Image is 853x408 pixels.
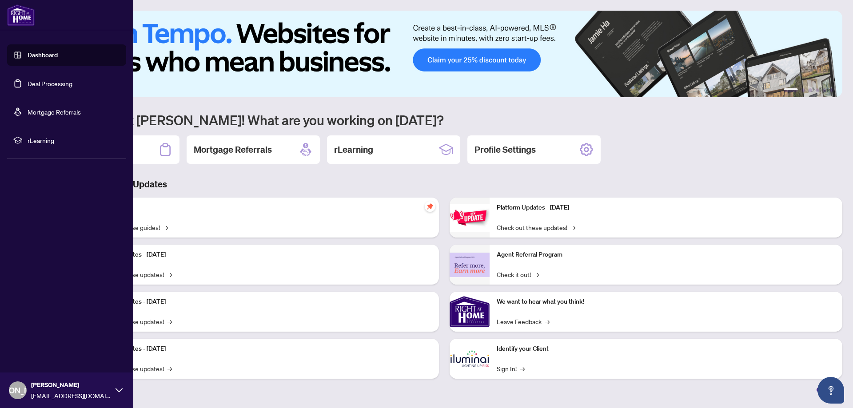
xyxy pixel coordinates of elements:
[450,253,490,277] img: Agent Referral Program
[46,11,842,97] img: Slide 0
[167,269,172,279] span: →
[784,88,798,92] button: 1
[163,222,168,232] span: →
[520,364,525,373] span: →
[194,143,272,156] h2: Mortgage Referrals
[28,135,120,145] span: rLearning
[816,88,819,92] button: 4
[497,317,550,326] a: Leave Feedback→
[46,178,842,190] h3: Brokerage & Industry Updates
[31,380,111,390] span: [PERSON_NAME]
[450,339,490,379] img: Identify your Client
[817,377,844,404] button: Open asap
[31,391,111,400] span: [EMAIL_ADDRESS][DOMAIN_NAME]
[425,201,435,212] span: pushpin
[497,203,835,213] p: Platform Updates - [DATE]
[497,344,835,354] p: Identify your Client
[93,344,432,354] p: Platform Updates - [DATE]
[93,297,432,307] p: Platform Updates - [DATE]
[571,222,575,232] span: →
[28,79,72,87] a: Deal Processing
[809,88,812,92] button: 3
[497,250,835,260] p: Agent Referral Program
[497,222,575,232] a: Check out these updates!→
[474,143,536,156] h2: Profile Settings
[801,88,805,92] button: 2
[497,297,835,307] p: We want to hear what you think!
[830,88,833,92] button: 6
[497,364,525,373] a: Sign In!→
[46,111,842,128] h1: Welcome back [PERSON_NAME]! What are you working on [DATE]?
[823,88,826,92] button: 5
[545,317,550,326] span: →
[28,108,81,116] a: Mortgage Referrals
[28,51,58,59] a: Dashboard
[167,317,172,326] span: →
[93,203,432,213] p: Self-Help
[93,250,432,260] p: Platform Updates - [DATE]
[450,292,490,332] img: We want to hear what you think!
[334,143,373,156] h2: rLearning
[450,204,490,232] img: Platform Updates - June 23, 2025
[7,4,35,26] img: logo
[167,364,172,373] span: →
[497,269,539,279] a: Check it out!→
[534,269,539,279] span: →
